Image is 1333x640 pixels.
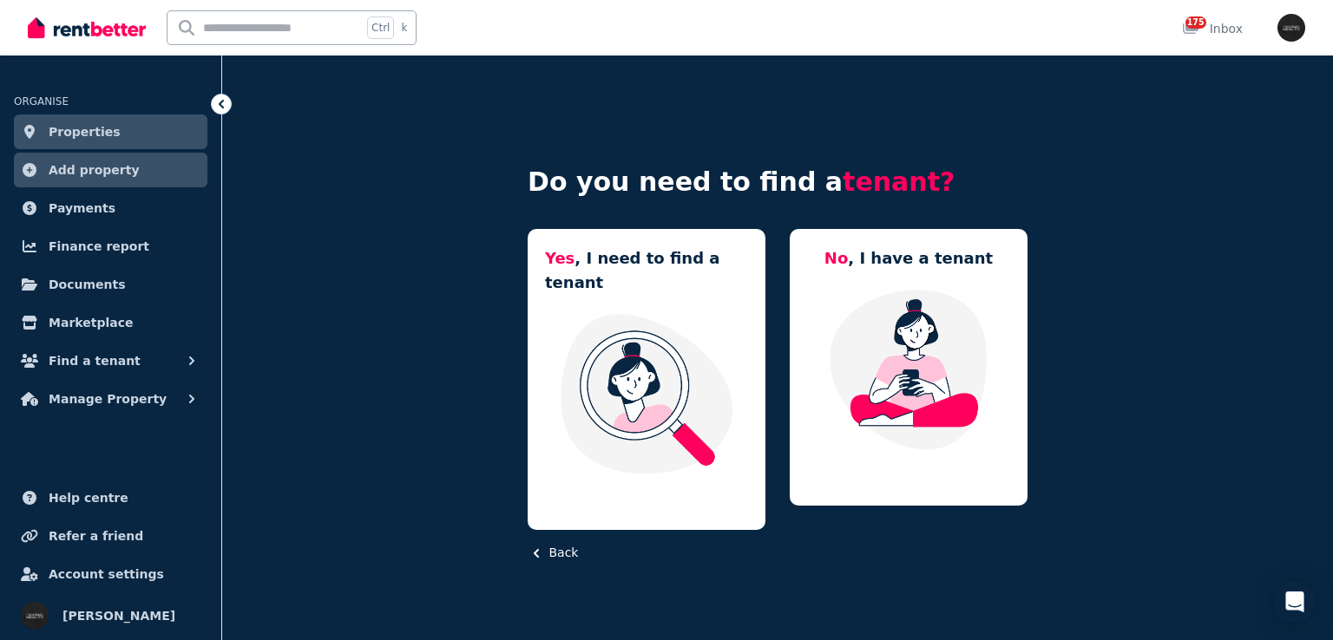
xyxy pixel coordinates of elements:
span: Account settings [49,564,164,584]
span: Refer a friend [49,526,143,546]
span: Find a tenant [49,350,141,371]
span: Add property [49,160,140,180]
span: Payments [49,198,115,219]
img: Manage my property [807,288,1010,451]
img: RentBetter [28,15,146,41]
button: Manage Property [14,382,207,416]
img: Tim Troy [1277,14,1305,42]
span: Properties [49,121,121,142]
span: Finance report [49,236,149,257]
span: Ctrl [367,16,394,39]
a: Payments [14,191,207,225]
a: Marketplace [14,305,207,340]
span: k [401,21,407,35]
span: Documents [49,274,126,295]
span: ORGANISE [14,95,69,108]
span: Yes [545,249,575,267]
h4: Do you need to find a [528,167,1028,198]
span: No [824,249,848,267]
a: Add property [14,153,207,187]
a: Account settings [14,557,207,591]
span: tenant? [843,167,955,197]
h5: , I have a tenant [824,246,993,271]
a: Finance report [14,229,207,264]
div: Open Intercom Messenger [1274,581,1316,623]
a: Properties [14,114,207,149]
span: Help centre [49,487,128,508]
img: Tim Troy [21,602,49,630]
h5: , I need to find a tenant [545,246,748,295]
a: Documents [14,267,207,302]
div: Inbox [1182,20,1243,37]
span: Marketplace [49,312,133,333]
span: [PERSON_NAME] [62,605,175,626]
a: Refer a friend [14,519,207,553]
span: Manage Property [49,389,167,409]
span: 175 [1185,16,1206,29]
img: I need a tenant [545,312,748,475]
button: Find a tenant [14,343,207,378]
button: Back [528,544,578,562]
a: Help centre [14,480,207,515]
